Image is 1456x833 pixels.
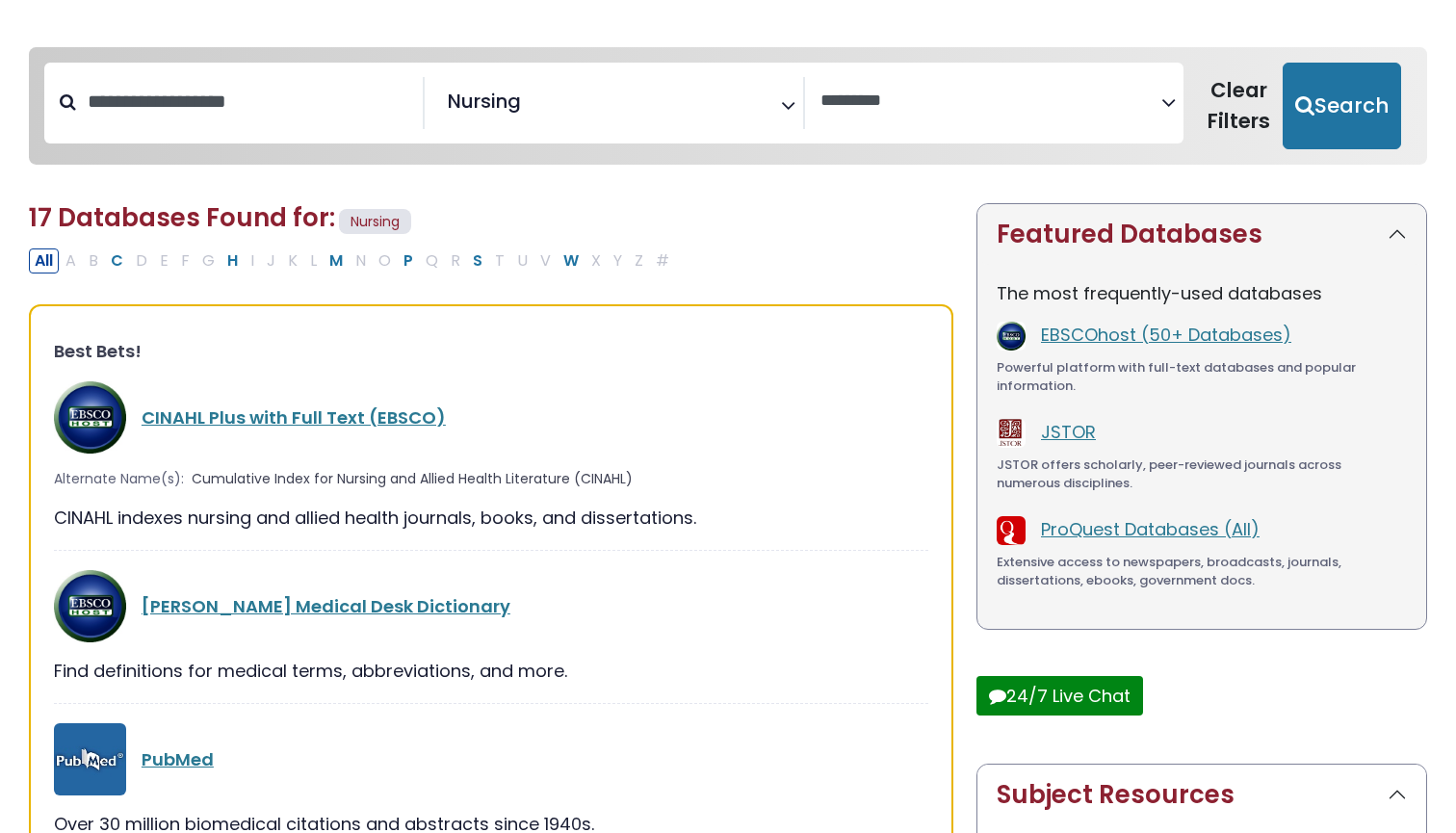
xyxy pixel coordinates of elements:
[29,200,335,235] span: 17 Databases Found for:
[29,247,677,272] div: Alpha-list to filter by first letter of database name
[54,658,928,684] div: Find definitions for medical terms, abbreviations, and more.
[997,280,1407,306] p: The most frequently-used databases
[1195,63,1283,149] button: Clear Filters
[525,97,538,117] textarea: Search
[142,594,510,618] a: [PERSON_NAME] Medical Desk Dictionary
[448,87,521,116] span: Nursing
[192,469,633,489] span: Cumulative Index for Nursing and Allied Health Literature (CINAHL)
[142,405,446,430] a: CINAHL Plus with Full Text (EBSCO)
[467,248,488,273] button: Filter Results S
[977,765,1426,825] button: Subject Resources
[29,248,59,273] button: All
[820,91,1161,112] textarea: Search
[76,86,423,117] input: Search database by title or keyword
[221,248,244,273] button: Filter Results H
[29,47,1427,165] nav: Search filters
[54,469,184,489] span: Alternate Name(s):
[54,505,928,531] div: CINAHL indexes nursing and allied health journals, books, and dissertations.
[324,248,349,273] button: Filter Results M
[1283,63,1401,149] button: Submit for Search Results
[105,248,129,273] button: Filter Results C
[54,341,928,362] h3: Best Bets!
[997,456,1407,493] div: JSTOR offers scholarly, peer-reviewed journals across numerous disciplines.
[142,747,214,771] a: PubMed
[997,553,1407,590] div: Extensive access to newspapers, broadcasts, journals, dissertations, ebooks, government docs.
[558,248,585,273] button: Filter Results W
[976,676,1143,716] button: 24/7 Live Chat
[1041,420,1096,444] a: JSTOR
[1041,323,1291,347] a: EBSCOhost (50+ Databases)
[398,248,419,273] button: Filter Results P
[977,204,1426,265] button: Featured Databases
[339,209,411,235] span: Nursing
[1041,517,1260,541] a: ProQuest Databases (All)
[440,87,521,116] li: Nursing
[997,358,1407,396] div: Powerful platform with full-text databases and popular information.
